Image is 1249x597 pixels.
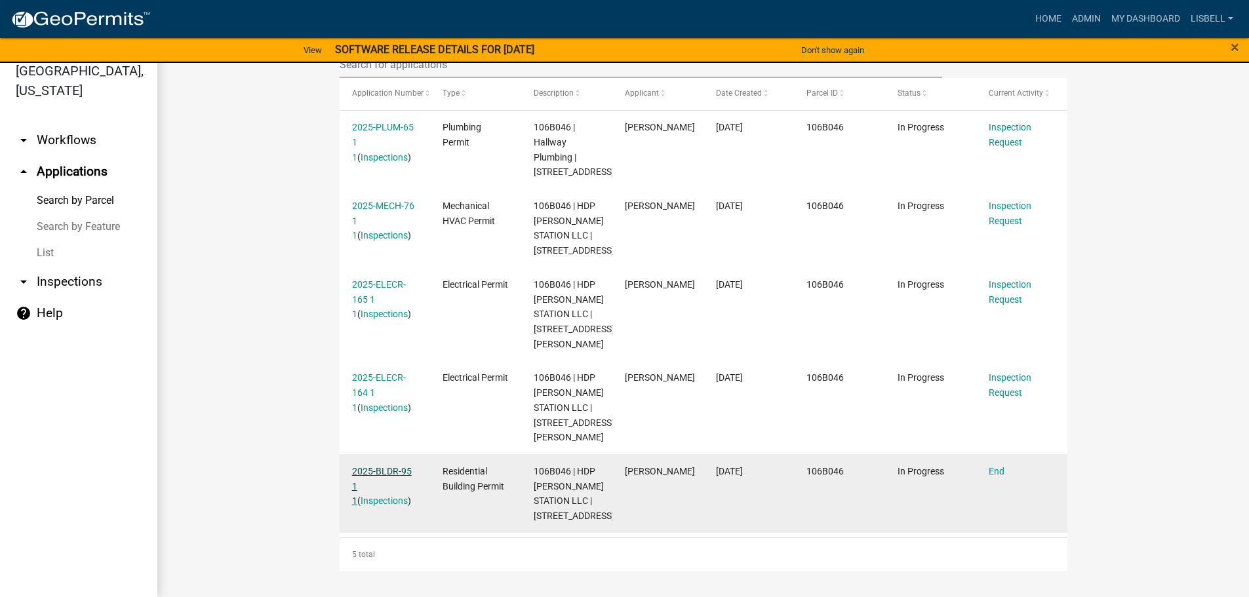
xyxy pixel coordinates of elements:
a: Home [1030,7,1067,31]
span: 106B046 | HDP MADDOX STATION LLC | 2627 Holly Street [534,372,614,442]
span: 03/22/2025 [716,201,743,211]
a: Inspections [361,309,408,319]
span: Justin [625,122,695,132]
a: View [298,39,327,61]
span: 106B046 [806,372,844,383]
div: ( ) [352,277,418,322]
div: ( ) [352,120,418,164]
a: Inspections [361,230,408,241]
span: In Progress [898,201,944,211]
span: 03/22/2025 [716,372,743,383]
span: 106B046 | Hallway Plumbing | 5750 Commerce BLVD STE 300 [534,122,614,177]
span: Plumbing Permit [443,122,481,147]
datatable-header-cell: Type [430,78,521,109]
datatable-header-cell: Current Activity [976,78,1067,109]
span: Electrical Permit [443,372,508,383]
span: Parcel ID [806,88,838,98]
a: Inspection Request [989,372,1031,398]
span: Electrical Permit [443,279,508,290]
span: 106B046 [806,279,844,290]
datatable-header-cell: Status [885,78,976,109]
datatable-header-cell: Application Number [340,78,431,109]
i: arrow_drop_down [16,132,31,148]
a: Admin [1067,7,1106,31]
datatable-header-cell: Applicant [612,78,704,109]
a: Inspection Request [989,279,1031,305]
span: 106B046 [806,201,844,211]
span: 106B046 | HDP MADDOX STATION LLC | 126 CREEKSIDE RD [534,466,614,521]
span: Residential Building Permit [443,466,504,491]
span: 03/22/2025 [716,122,743,132]
div: ( ) [352,370,418,415]
a: End [989,466,1004,476]
span: In Progress [898,372,944,383]
span: 106B046 [806,466,844,476]
span: In Progress [898,466,944,476]
span: Justin [625,279,695,290]
span: Application Number [352,88,424,98]
a: Inspection Request [989,201,1031,226]
button: Don't show again [796,39,869,61]
i: help [16,305,31,321]
a: 2025-ELECR-165 1 1 [352,279,406,320]
div: 5 total [340,538,1067,571]
span: Description [534,88,574,98]
a: 2025-BLDR-95 1 1 [352,466,412,507]
div: ( ) [352,464,418,509]
span: Status [898,88,921,98]
button: Close [1231,39,1239,55]
i: arrow_drop_down [16,274,31,290]
datatable-header-cell: Date Created [704,78,795,109]
span: 106B046 | HDP MADDOX STATION LLC | 2627 Holly Street [534,279,614,349]
a: My Dashboard [1106,7,1185,31]
span: Justin [625,201,695,211]
span: Justin [625,372,695,383]
a: Inspection Request [989,122,1031,147]
span: 106B046 [806,122,844,132]
span: 03/22/2025 [716,279,743,290]
a: Inspections [361,495,408,506]
a: lisbell [1185,7,1239,31]
a: 2025-ELECR-164 1 1 [352,372,406,413]
a: 2025-MECH-76 1 1 [352,201,414,241]
i: arrow_drop_up [16,164,31,180]
a: 2025-PLUM-65 1 1 [352,122,414,163]
a: Inspections [361,152,408,163]
span: Mechanical HVAC Permit [443,201,495,226]
span: In Progress [898,279,944,290]
datatable-header-cell: Description [521,78,612,109]
input: Search for applications [340,51,943,78]
a: Inspections [361,402,408,413]
span: Date Created [716,88,762,98]
span: In Progress [898,122,944,132]
span: Type [443,88,460,98]
span: Justin [625,466,695,476]
span: Current Activity [989,88,1043,98]
span: 03/22/2025 [716,466,743,476]
strong: SOFTWARE RELEASE DETAILS FOR [DATE] [335,43,534,56]
span: 106B046 | HDP MADDOX STATION LLC | 1648 Old 41 HWY [534,201,614,256]
datatable-header-cell: Parcel ID [794,78,885,109]
span: × [1231,38,1239,56]
div: ( ) [352,199,418,243]
span: Applicant [625,88,659,98]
